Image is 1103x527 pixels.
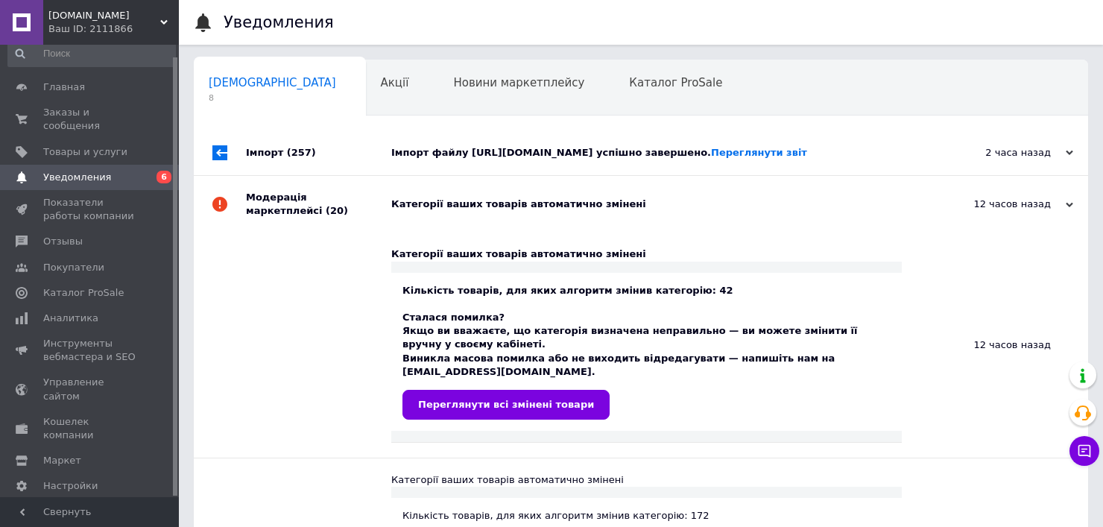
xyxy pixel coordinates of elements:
[629,76,722,89] span: Каталог ProSale
[48,22,179,36] div: Ваш ID: 2111866
[157,171,171,183] span: 6
[43,81,85,94] span: Главная
[1069,436,1099,466] button: Чат с покупателем
[391,146,924,160] div: Імпорт файлу [URL][DOMAIN_NAME] успішно завершено.
[924,146,1073,160] div: 2 часа назад
[43,106,138,133] span: Заказы и сообщения
[43,171,111,184] span: Уведомления
[391,247,902,261] div: Категорії ваших товарів автоматично змінені
[43,196,138,223] span: Показатели работы компании
[402,390,610,420] a: Переглянути всі змінені товари
[48,9,160,22] span: Patelnya.net
[43,235,83,248] span: Отзывы
[402,284,891,420] div: Кількість товарів, для яких алгоритм змінив категорію: 42 Cталася помилка? Якщо ви вважаєте, що к...
[453,76,584,89] span: Новини маркетплейсу
[246,176,391,233] div: Модерація маркетплейсі
[43,415,138,442] span: Кошелек компании
[924,198,1073,211] div: 12 часов назад
[43,286,124,300] span: Каталог ProSale
[43,454,81,467] span: Маркет
[209,92,336,104] span: 8
[246,130,391,175] div: Імпорт
[326,205,348,216] span: (20)
[43,337,138,364] span: Инструменты вебмастера и SEO
[381,76,409,89] span: Акції
[902,233,1088,458] div: 12 часов назад
[711,147,807,158] a: Переглянути звіт
[43,312,98,325] span: Аналитика
[391,198,924,211] div: Категорії ваших товарів автоматично змінені
[7,40,176,67] input: Поиск
[391,473,902,487] div: Категорії ваших товарів автоматично змінені
[43,376,138,403] span: Управление сайтом
[43,479,98,493] span: Настройки
[43,261,104,274] span: Покупатели
[43,145,127,159] span: Товары и услуги
[287,147,316,158] span: (257)
[418,399,594,410] span: Переглянути всі змінені товари
[209,76,336,89] span: [DEMOGRAPHIC_DATA]
[224,13,334,31] h1: Уведомления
